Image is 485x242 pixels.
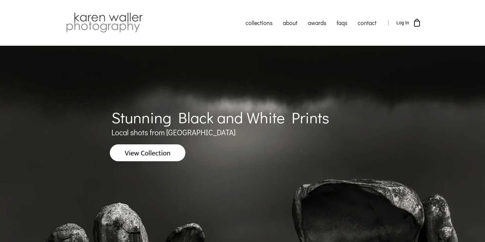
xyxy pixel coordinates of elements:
a: about [278,15,303,31]
a: collections [240,15,278,31]
span: Local shots from [GEOGRAPHIC_DATA] [111,127,236,137]
a: faqs [331,15,352,31]
img: Karen Waller Photography [64,11,144,34]
a: contact [352,15,382,31]
span: Stunning Black and White Prints [111,107,329,127]
a: awards [303,15,331,31]
span: Log In [397,20,409,25]
img: View Collection [110,144,186,161]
